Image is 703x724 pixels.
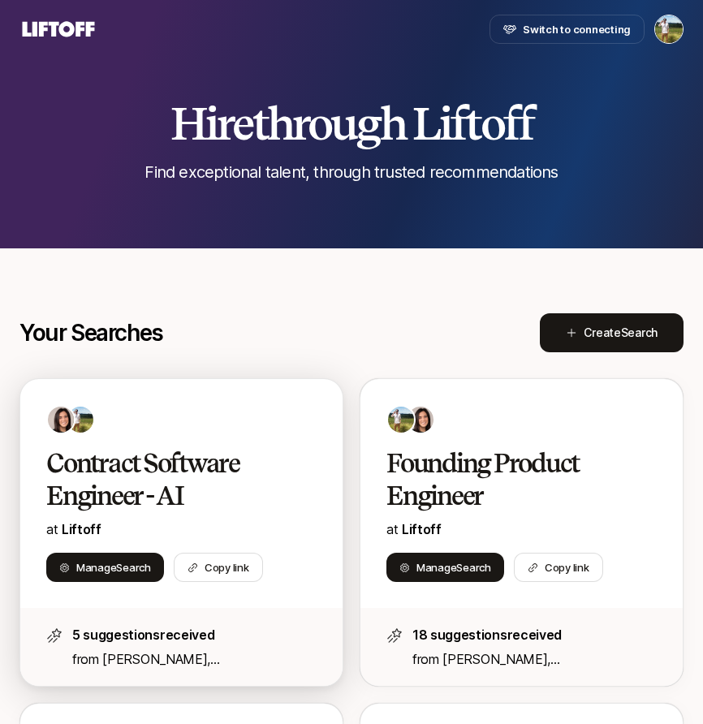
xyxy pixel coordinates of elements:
[19,320,163,346] p: Your Searches
[442,651,547,667] span: [PERSON_NAME]
[46,553,164,582] button: ManageSearch
[523,21,631,37] span: Switch to connecting
[456,561,490,574] span: Search
[46,627,63,644] img: star-icon
[412,624,657,645] p: 18 suggestions received
[252,96,533,151] span: through Liftoff
[76,559,151,575] span: Manage
[621,325,658,339] span: Search
[72,649,317,670] p: from
[116,561,150,574] span: Search
[386,627,403,644] img: star-icon
[412,649,657,670] p: from
[514,553,603,582] button: Copy link
[46,447,294,512] h2: Contract Software Engineer - AI
[416,559,491,575] span: Manage
[144,161,558,183] p: Find exceptional talent, through trusted recommendations
[46,519,317,540] p: at
[102,651,207,667] span: [PERSON_NAME]
[386,519,657,540] p: at
[654,15,684,44] button: Tyler Kieft
[388,407,414,433] img: 23676b67_9673_43bb_8dff_2aeac9933bfb.jpg
[48,407,74,433] img: 71d7b91d_d7cb_43b4_a7ea_a9b2f2cc6e03.jpg
[584,323,658,343] span: Create
[490,15,645,44] button: Switch to connecting
[170,99,533,148] h2: Hire
[67,407,93,433] img: 23676b67_9673_43bb_8dff_2aeac9933bfb.jpg
[408,407,433,433] img: 71d7b91d_d7cb_43b4_a7ea_a9b2f2cc6e03.jpg
[174,553,263,582] button: Copy link
[655,15,683,43] img: Tyler Kieft
[386,553,504,582] button: ManageSearch
[72,624,317,645] p: 5 suggestions received
[540,313,684,352] button: CreateSearch
[62,521,101,537] a: Liftoff
[402,521,442,537] a: Liftoff
[386,447,634,512] h2: Founding Product Engineer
